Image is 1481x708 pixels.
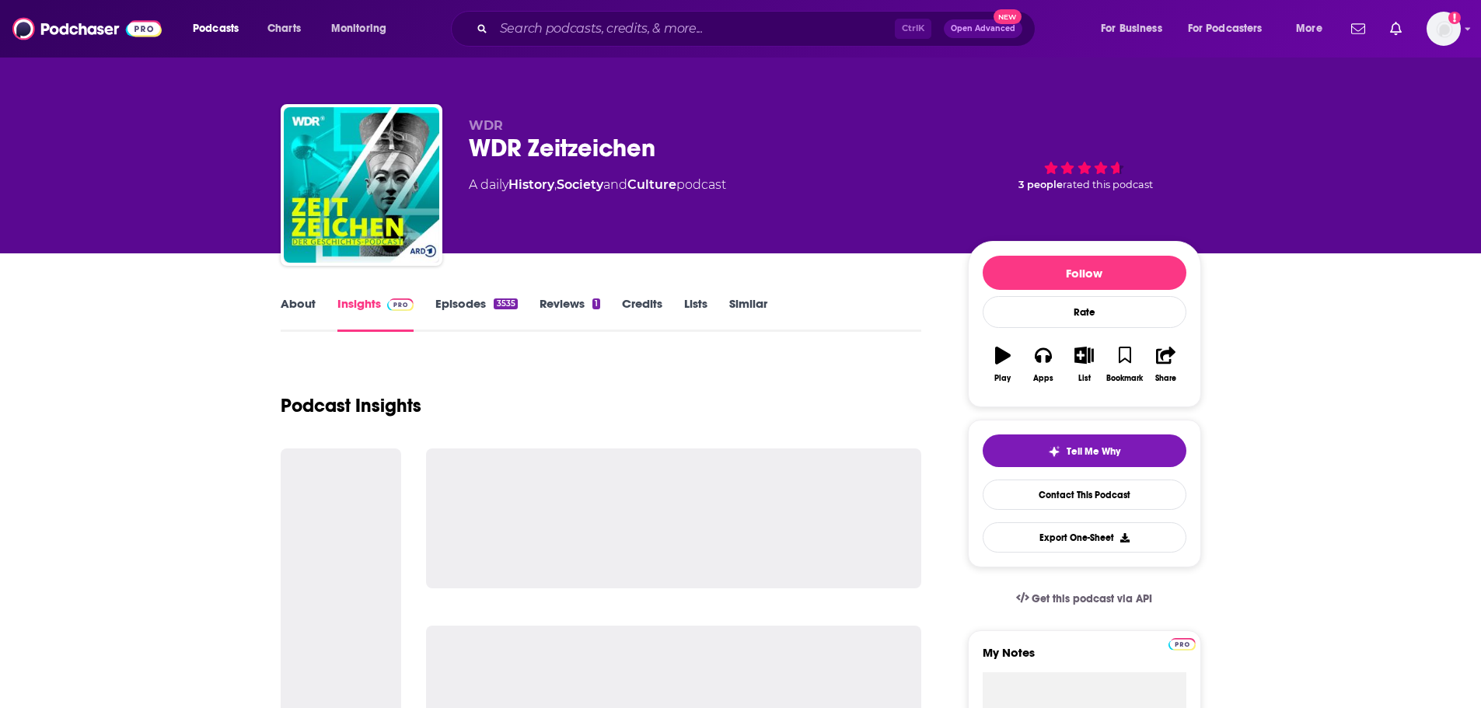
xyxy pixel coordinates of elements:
button: open menu [320,16,407,41]
button: Play [983,337,1023,392]
div: 1 [592,298,600,309]
span: Logged in as smeizlik [1427,12,1461,46]
span: For Business [1101,18,1162,40]
a: Charts [257,16,310,41]
button: Share [1145,337,1186,392]
img: User Profile [1427,12,1461,46]
span: Open Advanced [951,25,1015,33]
button: Export One-Sheet [983,522,1186,553]
button: Show profile menu [1427,12,1461,46]
div: Search podcasts, credits, & more... [466,11,1050,47]
button: open menu [182,16,259,41]
span: Get this podcast via API [1032,592,1152,605]
span: 3 people [1018,179,1063,190]
button: open menu [1090,16,1182,41]
a: History [508,177,554,192]
label: My Notes [983,645,1186,672]
svg: Add a profile image [1448,12,1461,24]
span: rated this podcast [1063,179,1153,190]
img: Podchaser Pro [387,298,414,311]
div: Share [1155,374,1176,383]
div: Play [994,374,1011,383]
button: open menu [1285,16,1342,41]
div: 3535 [494,298,517,309]
a: Culture [627,177,676,192]
a: Reviews1 [540,296,600,332]
button: Bookmark [1105,337,1145,392]
a: Pro website [1168,636,1196,650]
img: Podchaser Pro [1168,638,1196,650]
a: Episodes3535 [435,296,517,332]
span: Monitoring [331,18,386,40]
a: Show notifications dropdown [1384,16,1408,42]
img: Podchaser - Follow, Share and Rate Podcasts [12,14,162,44]
div: List [1078,374,1091,383]
div: Rate [983,296,1186,328]
a: Show notifications dropdown [1345,16,1371,42]
input: Search podcasts, credits, & more... [494,16,895,41]
div: Bookmark [1106,374,1143,383]
a: Get this podcast via API [1004,580,1165,618]
span: For Podcasters [1188,18,1263,40]
span: Podcasts [193,18,239,40]
span: More [1296,18,1322,40]
img: tell me why sparkle [1048,445,1060,458]
button: Open AdvancedNew [944,19,1022,38]
div: Apps [1033,374,1053,383]
a: Contact This Podcast [983,480,1186,510]
span: Charts [267,18,301,40]
a: Credits [622,296,662,332]
a: About [281,296,316,332]
span: and [603,177,627,192]
div: A daily podcast [469,176,726,194]
a: Lists [684,296,707,332]
span: WDR [469,118,503,133]
div: 3 peoplerated this podcast [968,118,1201,214]
button: tell me why sparkleTell Me Why [983,434,1186,467]
a: Similar [729,296,767,332]
span: Tell Me Why [1067,445,1120,458]
span: New [994,9,1022,24]
button: List [1064,337,1104,392]
button: open menu [1178,16,1285,41]
a: InsightsPodchaser Pro [337,296,414,332]
a: Society [557,177,603,192]
span: , [554,177,557,192]
h1: Podcast Insights [281,394,421,417]
span: Ctrl K [895,19,931,39]
button: Follow [983,256,1186,290]
img: WDR Zeitzeichen [284,107,439,263]
button: Apps [1023,337,1064,392]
